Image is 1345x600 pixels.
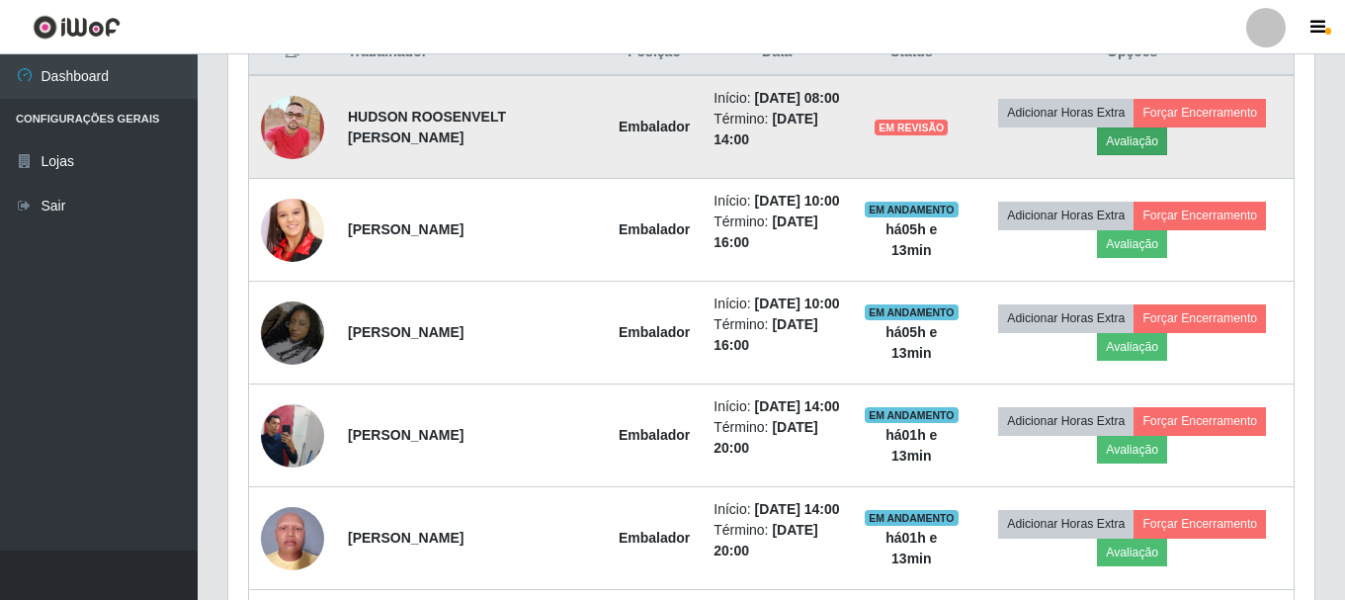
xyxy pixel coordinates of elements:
[619,530,690,546] strong: Embalador
[1134,99,1266,127] button: Forçar Encerramento
[619,221,690,237] strong: Embalador
[33,15,121,40] img: CoreUI Logo
[348,109,506,145] strong: HUDSON ROOSENVELT [PERSON_NAME]
[998,304,1134,332] button: Adicionar Horas Extra
[261,183,324,278] img: 1756658111614.jpeg
[348,530,463,546] strong: [PERSON_NAME]
[875,120,948,135] span: EM REVISÃO
[885,221,937,258] strong: há 05 h e 13 min
[261,393,324,477] img: 1756340937257.jpeg
[865,304,959,320] span: EM ANDAMENTO
[261,277,324,389] img: 1757000552825.jpeg
[755,90,840,106] time: [DATE] 08:00
[348,221,463,237] strong: [PERSON_NAME]
[755,501,840,517] time: [DATE] 14:00
[885,427,937,464] strong: há 01 h e 13 min
[619,119,690,134] strong: Embalador
[261,496,324,580] img: 1756478847073.jpeg
[885,530,937,566] strong: há 01 h e 13 min
[998,99,1134,127] button: Adicionar Horas Extra
[1097,128,1167,155] button: Avaliação
[1097,230,1167,258] button: Avaliação
[714,212,840,253] li: Término:
[865,407,959,423] span: EM ANDAMENTO
[1097,436,1167,464] button: Avaliação
[998,407,1134,435] button: Adicionar Horas Extra
[755,398,840,414] time: [DATE] 14:00
[1134,510,1266,538] button: Forçar Encerramento
[348,427,463,443] strong: [PERSON_NAME]
[714,520,840,561] li: Término:
[1134,407,1266,435] button: Forçar Encerramento
[998,510,1134,538] button: Adicionar Horas Extra
[755,296,840,311] time: [DATE] 10:00
[714,314,840,356] li: Término:
[714,191,840,212] li: Início:
[714,109,840,150] li: Término:
[1097,333,1167,361] button: Avaliação
[998,202,1134,229] button: Adicionar Horas Extra
[619,427,690,443] strong: Embalador
[714,499,840,520] li: Início:
[714,294,840,314] li: Início:
[1134,202,1266,229] button: Forçar Encerramento
[865,202,959,217] span: EM ANDAMENTO
[885,324,937,361] strong: há 05 h e 13 min
[619,324,690,340] strong: Embalador
[1097,539,1167,566] button: Avaliação
[714,88,840,109] li: Início:
[714,417,840,459] li: Término:
[1134,304,1266,332] button: Forçar Encerramento
[755,193,840,209] time: [DATE] 10:00
[714,396,840,417] li: Início:
[865,510,959,526] span: EM ANDAMENTO
[348,324,463,340] strong: [PERSON_NAME]
[261,71,324,184] img: 1756409819903.jpeg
